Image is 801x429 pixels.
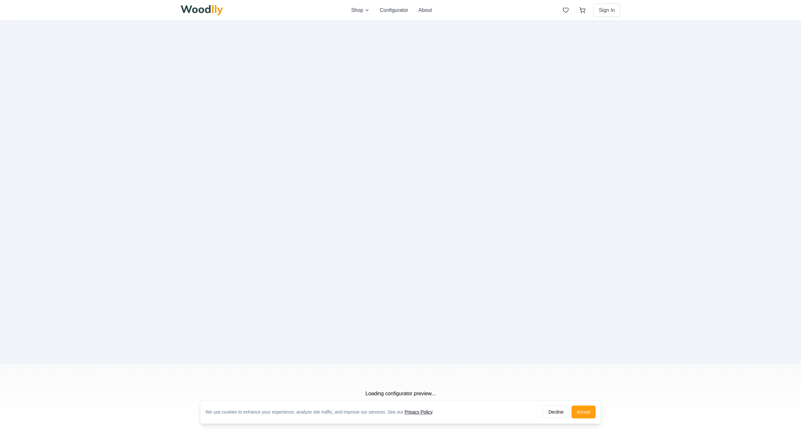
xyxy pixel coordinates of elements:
div: We use cookies to enhance your experience, analyze site traffic, and improve our services. See our . [205,409,439,415]
button: Shop [351,6,369,14]
button: Accept [571,406,596,418]
button: Decline [543,406,569,418]
button: Sign In [593,4,620,17]
button: Configurator [380,6,408,14]
p: Loading configurator preview... [181,390,620,398]
a: Privacy Policy [405,409,432,415]
button: About [419,6,432,14]
img: Woodlly [181,5,223,15]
